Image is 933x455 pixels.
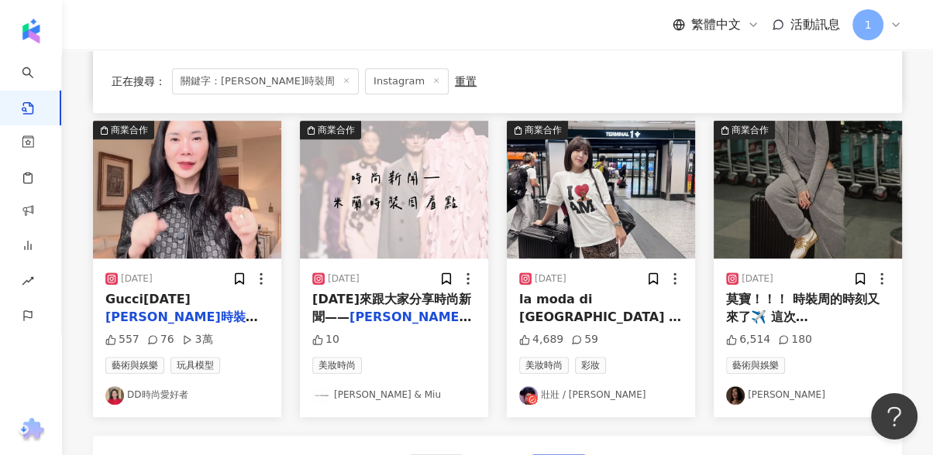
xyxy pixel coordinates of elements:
mark: [PERSON_NAME]時裝周 [312,310,471,341]
a: KOL AvatarDD時尚愛好者 [105,386,269,405]
img: post-image [93,121,281,258]
span: [DATE]來跟大家分享時尚新聞—— [312,292,471,323]
span: 美妝時尚 [312,357,362,374]
button: 商業合作 [714,121,902,258]
img: KOL Avatar [312,386,331,405]
div: 重置 [455,75,477,87]
div: [DATE] [328,272,360,286]
img: logo icon [19,19,43,43]
img: KOL Avatar [519,386,538,405]
span: rise [22,265,34,300]
span: Instagram [365,68,449,94]
div: 3萬 [182,332,213,347]
img: KOL Avatar [726,386,745,405]
div: [DATE] [121,272,153,286]
mark: [PERSON_NAME]時裝周 [105,310,258,324]
span: 美妝時尚 [519,357,569,374]
button: 商業合作 [300,121,488,258]
div: 商業合作 [111,122,148,138]
span: 莫寶！！！ 時裝周的時刻又來了✈️ 這次 [726,292,880,323]
div: 59 [571,332,598,347]
div: [DATE] [742,272,773,286]
img: post-image [714,121,902,258]
img: chrome extension [16,418,46,443]
span: la moda di [GEOGRAPHIC_DATA] 】 [519,292,681,323]
img: KOL Avatar [105,386,124,405]
button: 商業合作 [93,121,281,258]
span: 藝術與娛樂 [105,357,164,374]
span: 藝術與娛樂 [726,357,785,374]
span: 活動訊息 [790,17,840,32]
span: 1 [865,16,872,33]
div: 557 [105,332,139,347]
a: KOL Avatar[PERSON_NAME] [726,386,890,405]
span: 彩妝 [575,357,606,374]
a: KOL Avatar[PERSON_NAME] & Miu [312,386,476,405]
img: post-image [300,121,488,258]
div: 商業合作 [318,122,355,138]
div: 76 [147,332,174,347]
span: Gucci[DATE] [105,292,191,306]
span: 關鍵字：[PERSON_NAME]時裝周 [172,68,359,94]
iframe: Help Scout Beacon - Open [871,393,918,440]
div: 4,689 [519,332,563,347]
button: 商業合作 [507,121,695,258]
div: 180 [778,332,812,347]
div: 10 [312,332,339,347]
div: 商業合作 [525,122,562,138]
span: 正在搜尋 ： [112,75,166,87]
span: 玩具模型 [170,357,220,374]
div: [DATE] [535,272,566,286]
img: post-image [507,121,695,258]
span: 繁體中文 [691,16,741,33]
a: search [22,56,53,116]
a: KOL Avatar壯壯 / [PERSON_NAME] [519,386,683,405]
div: 6,514 [726,332,770,347]
div: 商業合作 [732,122,769,138]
